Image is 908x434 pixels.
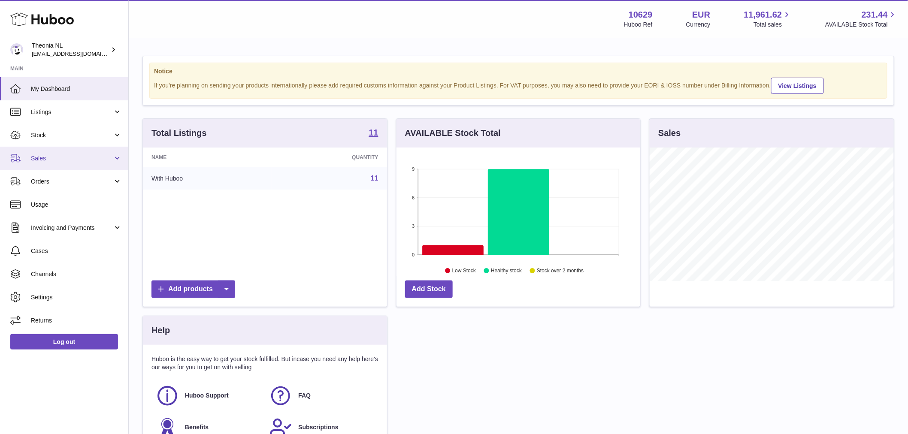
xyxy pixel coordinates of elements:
span: Listings [31,108,113,116]
text: Stock over 2 months [537,268,584,274]
span: AVAILABLE Stock Total [825,21,898,29]
span: Cases [31,247,122,255]
span: Subscriptions [298,423,338,431]
span: 11,961.62 [744,9,782,21]
a: 11 [371,175,378,182]
span: Invoicing and Payments [31,224,113,232]
a: 231.44 AVAILABLE Stock Total [825,9,898,29]
a: Log out [10,334,118,350]
h3: Total Listings [151,127,207,139]
a: Add Stock [405,280,453,298]
text: 6 [412,195,415,200]
text: 9 [412,166,415,172]
strong: 10629 [629,9,653,21]
text: Low Stock [452,268,476,274]
td: With Huboo [143,167,272,190]
span: Sales [31,154,113,163]
text: 3 [412,224,415,229]
strong: Notice [154,67,883,75]
span: Returns [31,316,122,325]
a: View Listings [771,78,824,94]
strong: EUR [692,9,710,21]
span: Total sales [754,21,792,29]
a: 11 [369,128,378,139]
a: 11,961.62 Total sales [744,9,792,29]
span: [EMAIL_ADDRESS][DOMAIN_NAME] [32,50,126,57]
span: Channels [31,270,122,278]
img: info@wholesomegoods.eu [10,43,23,56]
th: Name [143,148,272,167]
h3: Sales [658,127,681,139]
span: Orders [31,178,113,186]
h3: Help [151,325,170,336]
span: Stock [31,131,113,139]
th: Quantity [272,148,387,167]
p: Huboo is the easy way to get your stock fulfilled. But incase you need any help here's our ways f... [151,355,378,371]
span: Huboo Support [185,392,229,400]
div: If you're planning on sending your products internationally please add required customs informati... [154,76,883,94]
span: Benefits [185,423,209,431]
text: 0 [412,252,415,257]
span: 231.44 [862,9,888,21]
span: Usage [31,201,122,209]
span: FAQ [298,392,311,400]
div: Theonia NL [32,42,109,58]
a: FAQ [269,384,374,407]
strong: 11 [369,128,378,137]
text: Healthy stock [491,268,522,274]
div: Huboo Ref [624,21,653,29]
a: Huboo Support [156,384,260,407]
a: Add products [151,280,235,298]
div: Currency [686,21,711,29]
span: My Dashboard [31,85,122,93]
span: Settings [31,293,122,301]
h3: AVAILABLE Stock Total [405,127,501,139]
